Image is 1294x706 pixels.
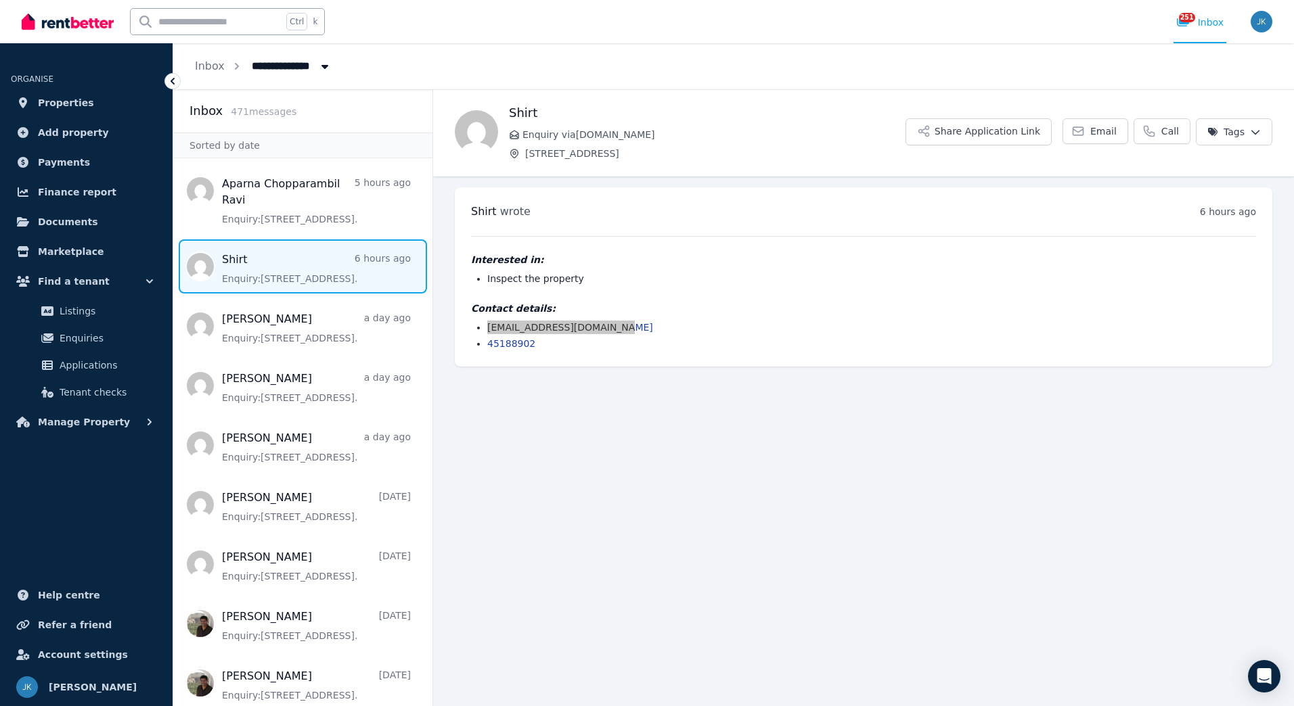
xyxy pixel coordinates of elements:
a: Call [1134,118,1190,144]
img: RentBetter [22,11,114,32]
span: Finance report [38,184,116,200]
a: Finance report [11,179,162,206]
a: [PERSON_NAME][DATE]Enquiry:[STREET_ADDRESS]. [222,668,411,702]
span: 251 [1179,13,1195,22]
span: Enquiries [60,330,151,346]
span: Help centre [38,587,100,603]
span: Documents [38,214,98,230]
span: Tenant checks [60,384,151,400]
a: Enquiries [16,325,156,352]
a: Refer a friend [11,611,162,638]
span: Ctrl [286,13,307,30]
li: Inspect the property [487,272,1256,285]
span: Properties [38,95,94,111]
a: Inbox [195,60,225,72]
span: Call [1161,124,1179,138]
button: Tags [1196,118,1272,145]
a: Help centre [11,582,162,609]
span: 471 message s [231,106,296,117]
a: 45188902 [487,338,535,349]
img: Joanna Kunicka [1251,11,1272,32]
a: Applications [16,352,156,379]
a: Account settings [11,641,162,668]
span: [PERSON_NAME] [49,679,137,695]
a: [PERSON_NAME][DATE]Enquiry:[STREET_ADDRESS]. [222,490,411,523]
span: Shirt [471,205,497,218]
span: Marketplace [38,243,104,260]
h2: Inbox [189,101,223,120]
a: Properties [11,89,162,116]
span: wrote [500,205,531,218]
nav: Breadcrumb [173,43,353,89]
a: Payments [11,149,162,176]
a: [PERSON_NAME][DATE]Enquiry:[STREET_ADDRESS]. [222,549,411,583]
div: Open Intercom Messenger [1248,660,1280,692]
button: Manage Property [11,408,162,436]
span: Payments [38,154,90,170]
a: [PERSON_NAME][DATE]Enquiry:[STREET_ADDRESS]. [222,609,411,642]
a: Shirt6 hours agoEnquiry:[STREET_ADDRESS]. [222,252,411,285]
span: Manage Property [38,414,130,430]
a: Listings [16,298,156,325]
a: [PERSON_NAME]a day agoEnquiry:[STREET_ADDRESS]. [222,430,411,464]
a: [PERSON_NAME]a day agoEnquiry:[STREET_ADDRESS]. [222,371,411,404]
span: Add property [38,124,109,141]
a: Tenant checks [16,379,156,406]
span: k [313,16,317,27]
span: Find a tenant [38,273,110,289]
span: Refer a friend [38,617,112,633]
span: [STREET_ADDRESS] [525,147,906,160]
a: [PERSON_NAME]a day agoEnquiry:[STREET_ADDRESS]. [222,311,411,345]
span: Email [1090,124,1117,138]
h1: Shirt [509,103,906,122]
a: [EMAIL_ADDRESS][DOMAIN_NAME] [487,322,653,333]
span: Applications [60,357,151,373]
span: Tags [1207,125,1245,139]
span: Account settings [38,646,128,663]
time: 6 hours ago [1200,206,1256,217]
img: Shirt [455,110,498,154]
button: Share Application Link [906,118,1052,145]
div: Inbox [1176,16,1224,29]
a: Add property [11,119,162,146]
span: ORGANISE [11,74,53,84]
a: Marketplace [11,238,162,265]
h4: Contact details: [471,302,1256,315]
span: Listings [60,303,151,319]
button: Find a tenant [11,268,162,295]
a: Email [1063,118,1128,144]
h4: Interested in: [471,253,1256,266]
a: Aparna Chopparambil Ravi5 hours agoEnquiry:[STREET_ADDRESS]. [222,176,411,226]
div: Sorted by date [173,133,432,158]
img: Joanna Kunicka [16,676,38,698]
span: Enquiry via [DOMAIN_NAME] [522,128,906,141]
a: Documents [11,208,162,235]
